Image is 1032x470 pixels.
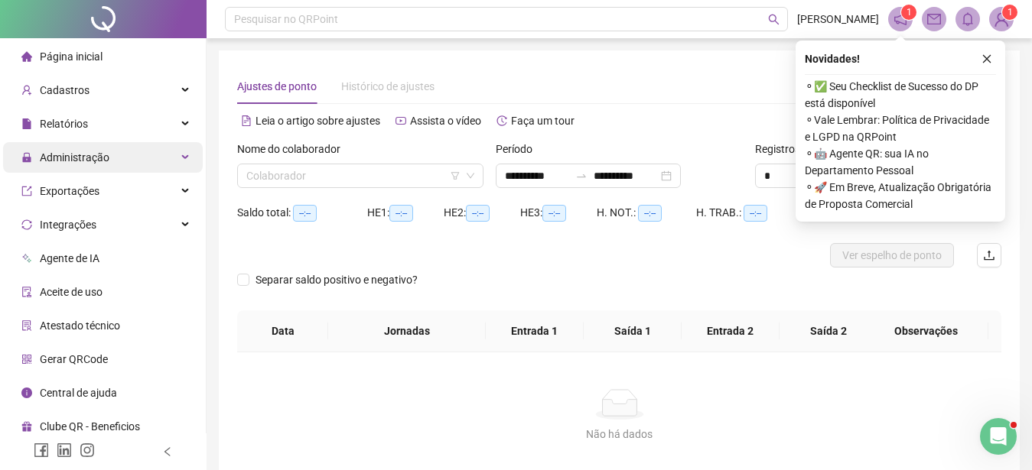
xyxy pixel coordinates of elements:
[389,205,413,222] span: --:--
[162,446,173,457] span: left
[237,310,328,352] th: Data
[21,85,32,96] span: user-add
[237,141,350,157] label: Nome do colaborador
[40,151,109,164] span: Administração
[410,115,481,127] span: Assista o vídeo
[990,8,1013,31] img: 83525
[444,204,520,222] div: HE 2:
[466,171,475,180] span: down
[744,205,767,222] span: --:--
[575,170,588,182] span: swap-right
[486,310,584,352] th: Entrada 1
[901,5,916,20] sup: 1
[57,442,72,458] span: linkedin
[40,252,99,264] span: Agente de IA
[40,84,90,96] span: Cadastros
[451,171,460,180] span: filter
[830,243,954,267] button: Ver espelho de ponto
[805,78,996,112] span: ⚬ ✅ Seu Checklist de Sucesso do DP está disponível
[293,205,317,222] span: --:--
[466,205,490,222] span: --:--
[805,179,996,212] span: ⚬ 🚀 Em Breve, Atualização Obrigatória de Proposta Comercial
[805,145,996,179] span: ⚬ 🤖 Agente QR: sua IA no Departamento Pessoal
[396,115,406,126] span: youtube
[328,310,486,352] th: Jornadas
[575,170,588,182] span: to
[542,205,566,222] span: --:--
[21,354,32,365] span: qrcode
[21,320,32,331] span: solution
[21,421,32,432] span: gift
[40,319,120,332] span: Atestado técnico
[927,12,941,26] span: mail
[638,205,662,222] span: --:--
[249,271,424,288] span: Separar saldo positivo e negativo?
[520,204,597,222] div: HE 3:
[40,50,103,63] span: Página inicial
[696,204,803,222] div: H. TRAB.:
[511,115,575,127] span: Faça um tour
[982,53,992,64] span: close
[755,141,813,157] span: Registros
[21,186,32,196] span: export
[980,418,1017,455] iframe: Intercom live chat
[797,11,879,28] span: [PERSON_NAME]
[780,310,877,352] th: Saída 2
[40,118,88,130] span: Relatórios
[367,204,444,222] div: HE 1:
[21,118,32,129] span: file
[40,185,99,197] span: Exportações
[496,115,507,126] span: history
[34,442,49,458] span: facebook
[40,353,108,365] span: Gerar QRCode
[40,387,117,399] span: Central de ajuda
[961,12,975,26] span: bell
[21,219,32,230] span: sync
[40,286,103,298] span: Aceite de uso
[983,249,995,261] span: upload
[21,287,32,297] span: audit
[597,204,696,222] div: H. NOT.:
[21,387,32,398] span: info-circle
[682,310,780,352] th: Entrada 2
[584,310,682,352] th: Saída 1
[894,12,907,26] span: notification
[1008,7,1013,18] span: 1
[237,204,367,222] div: Saldo total:
[864,310,988,352] th: Observações
[768,14,780,25] span: search
[805,50,860,67] span: Novidades !
[21,152,32,163] span: lock
[876,323,976,339] span: Observações
[496,141,542,157] label: Período
[256,115,380,127] span: Leia o artigo sobre ajustes
[241,115,252,126] span: file-text
[805,112,996,145] span: ⚬ Vale Lembrar: Política de Privacidade e LGPD na QRPoint
[341,80,435,92] span: Histórico de ajustes
[80,442,95,458] span: instagram
[40,420,140,433] span: Clube QR - Beneficios
[237,80,317,92] span: Ajustes de ponto
[1002,5,1017,20] sup: Atualize o seu contato no menu Meus Dados
[907,7,912,18] span: 1
[21,51,32,62] span: home
[256,426,983,442] div: Não há dados
[40,219,96,231] span: Integrações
